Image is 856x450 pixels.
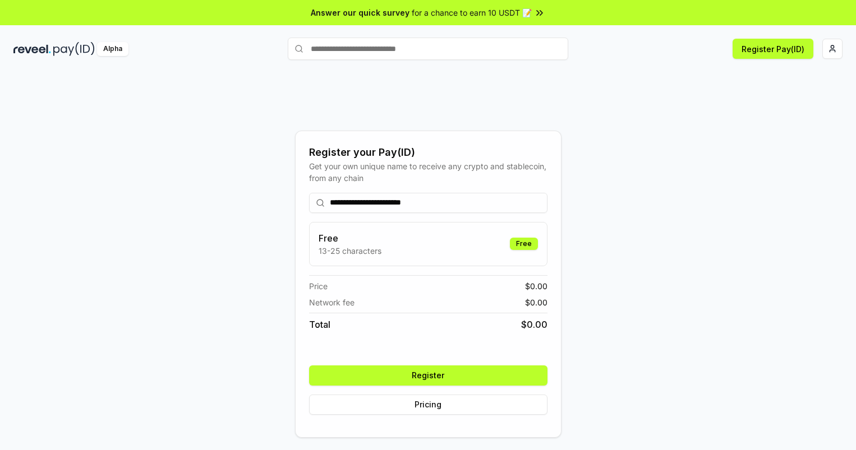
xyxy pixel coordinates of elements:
[309,160,547,184] div: Get your own unique name to receive any crypto and stablecoin, from any chain
[53,42,95,56] img: pay_id
[309,296,355,308] span: Network fee
[510,238,538,250] div: Free
[309,280,328,292] span: Price
[311,7,409,18] span: Answer our quick survey
[525,280,547,292] span: $ 0.00
[319,231,381,245] h3: Free
[309,318,330,331] span: Total
[521,318,547,331] span: $ 0.00
[97,42,128,56] div: Alpha
[525,296,547,308] span: $ 0.00
[309,365,547,386] button: Register
[412,7,532,18] span: for a chance to earn 10 USDT 📝
[309,395,547,415] button: Pricing
[13,42,51,56] img: reveel_dark
[733,39,813,59] button: Register Pay(ID)
[309,145,547,160] div: Register your Pay(ID)
[319,245,381,257] p: 13-25 characters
